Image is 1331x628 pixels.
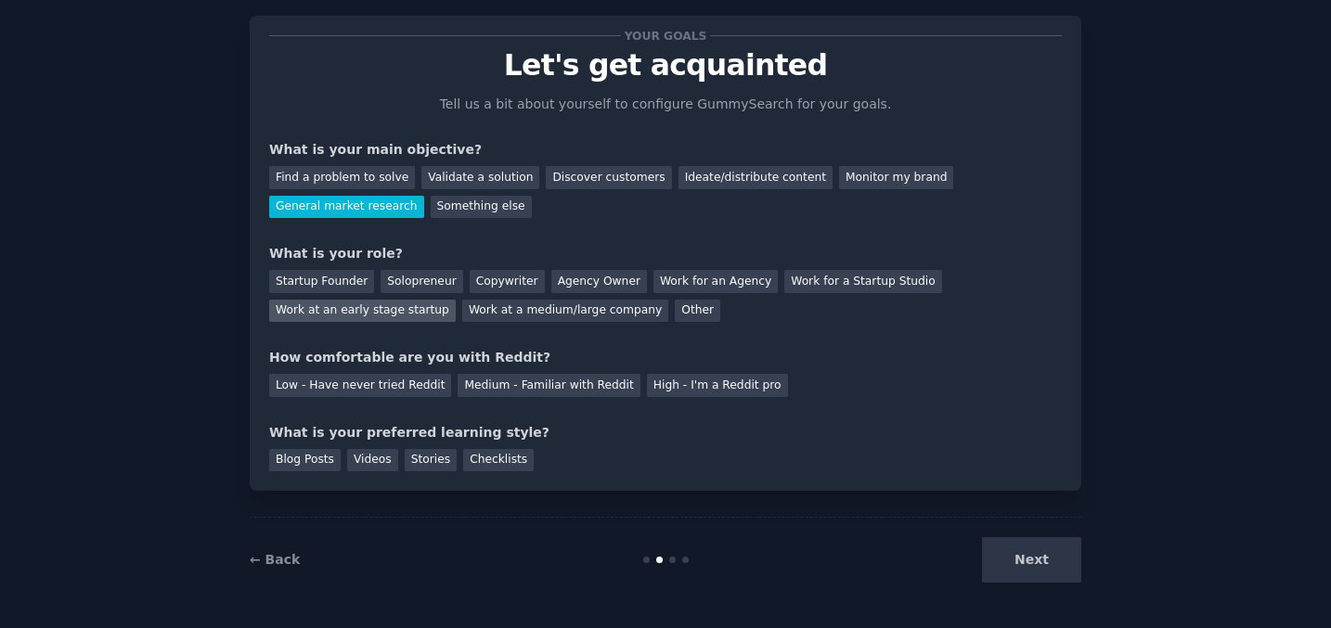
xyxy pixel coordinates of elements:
div: Checklists [463,449,534,472]
div: Work at an early stage startup [269,300,456,323]
div: Startup Founder [269,270,374,293]
div: General market research [269,196,424,219]
div: Work for a Startup Studio [784,270,941,293]
div: Copywriter [470,270,545,293]
span: Your goals [621,26,710,45]
div: Agency Owner [551,270,647,293]
div: Work at a medium/large company [462,300,668,323]
div: Blog Posts [269,449,341,472]
div: Medium - Familiar with Reddit [458,374,640,397]
div: High - I'm a Reddit pro [647,374,788,397]
div: What is your preferred learning style? [269,423,1062,442]
div: Something else [431,196,532,219]
div: Work for an Agency [653,270,778,293]
p: Let's get acquainted [269,49,1062,82]
div: Stories [405,449,457,472]
a: ← Back [250,552,300,567]
div: Videos [347,449,398,472]
div: Low - Have never tried Reddit [269,374,451,397]
div: What is your main objective? [269,140,1062,160]
div: Find a problem to solve [269,166,415,189]
div: How comfortable are you with Reddit? [269,348,1062,367]
div: Ideate/distribute content [678,166,833,189]
div: Discover customers [546,166,671,189]
div: Other [675,300,720,323]
div: What is your role? [269,244,1062,263]
div: Validate a solution [421,166,539,189]
div: Solopreneur [381,270,462,293]
div: Monitor my brand [839,166,953,189]
p: Tell us a bit about yourself to configure GummySearch for your goals. [432,95,899,114]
